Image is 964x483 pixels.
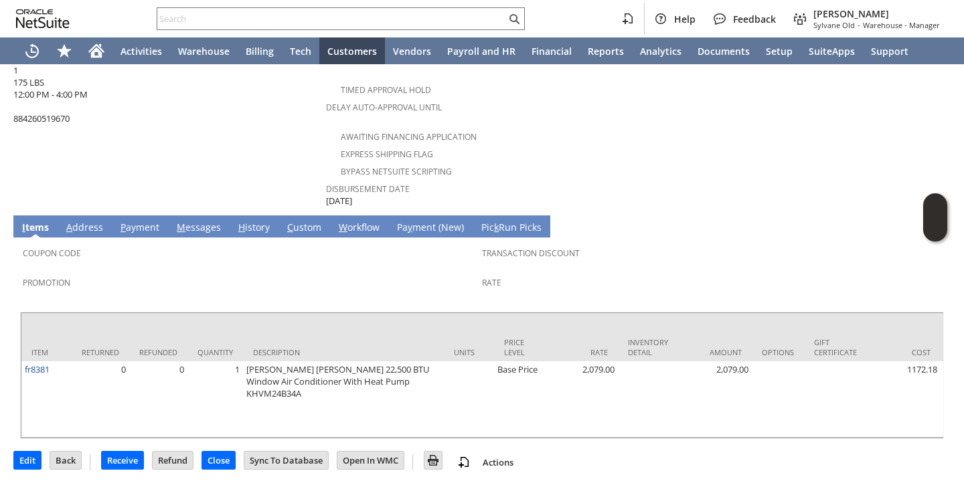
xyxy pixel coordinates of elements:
span: y [408,221,412,233]
a: Tech [282,37,319,64]
span: P [120,221,126,233]
a: SuiteApps [801,37,863,64]
a: Timed Approval Hold [341,84,431,96]
input: Edit [14,452,41,469]
span: Customers [327,45,377,58]
a: Bypass NetSuite Scripting [341,166,452,177]
input: Back [50,452,81,469]
td: [PERSON_NAME] [PERSON_NAME] 22,500 BTU Window Air Conditioner With Heat Pump KHVM24B34A [243,361,444,438]
input: Sync To Database [244,452,328,469]
input: Search [157,11,506,27]
td: Base Price [494,361,544,438]
a: Customers [319,37,385,64]
span: A [66,221,72,233]
div: Shortcuts [48,37,80,64]
a: Support [863,37,916,64]
div: Description [253,347,434,357]
td: 1 [187,361,243,438]
span: I [22,221,25,233]
td: 0 [72,361,129,438]
iframe: Click here to launch Oracle Guided Learning Help Panel [923,193,947,242]
span: Oracle Guided Learning Widget. To move around, please hold and drag [923,218,947,242]
input: Receive [102,452,143,469]
span: M [177,221,185,233]
span: Tech [290,45,311,58]
span: [PERSON_NAME] [813,7,940,20]
div: Cost [877,347,931,357]
span: Setup [766,45,793,58]
span: W [339,221,347,233]
span: Help [674,13,696,25]
span: Activities [120,45,162,58]
span: Documents [698,45,750,58]
div: Amount [688,347,742,357]
span: Payroll and HR [447,45,515,58]
td: 0 [129,361,187,438]
span: C [287,221,293,233]
a: Custom [284,221,325,235]
span: [DATE] [326,195,352,207]
a: Payroll and HR [439,37,524,64]
span: Financial [532,45,572,58]
span: Sylvane Old [813,20,855,30]
a: Messages [173,221,224,235]
a: Express Shipping Flag [341,149,433,160]
div: Refunded [139,347,177,357]
div: Returned [82,347,119,357]
a: Coupon Code [23,248,81,259]
td: 2,079.00 [678,361,752,438]
div: Inventory Detail [628,337,668,357]
span: Warehouse - Manager [863,20,940,30]
span: Analytics [640,45,681,58]
input: Open In WMC [337,452,404,469]
span: Reports [588,45,624,58]
img: add-record.svg [456,454,472,470]
span: Vendors [393,45,431,58]
svg: logo [16,9,70,28]
div: Item [31,347,62,357]
svg: Home [88,43,104,59]
span: FedEx Freight Economy20250910NHU115009 [DATE] 1 175 LBS 12:00 PM - 4:00 PM 884260519670 [13,40,192,125]
td: 2,079.00 [544,361,618,438]
a: Payment (New) [394,221,467,235]
a: Delay Auto-Approval Until [326,102,442,113]
a: Financial [524,37,580,64]
a: Rate [482,277,501,288]
a: Home [80,37,112,64]
a: Payment [117,221,163,235]
a: Billing [238,37,282,64]
a: Promotion [23,277,70,288]
span: SuiteApps [809,45,855,58]
div: Units [454,347,484,357]
span: - [858,20,860,30]
span: k [494,221,499,233]
input: Print [424,452,442,469]
input: Refund [153,452,193,469]
svg: Recent Records [24,43,40,59]
a: Actions [477,456,519,468]
div: Gift Certificate [814,337,857,357]
td: 1172.18 [867,361,941,438]
a: Warehouse [170,37,238,64]
input: Close [202,452,235,469]
a: Vendors [385,37,439,64]
div: Rate [554,347,608,357]
div: Options [762,347,794,357]
div: Price Level [504,337,534,357]
a: Setup [758,37,801,64]
span: H [238,221,245,233]
a: History [235,221,273,235]
span: Billing [246,45,274,58]
a: Recent Records [16,37,48,64]
span: Support [871,45,908,58]
a: Workflow [335,221,383,235]
a: PickRun Picks [478,221,545,235]
svg: Search [506,11,522,27]
svg: Shortcuts [56,43,72,59]
a: Disbursement Date [326,183,410,195]
a: Documents [690,37,758,64]
span: Warehouse [178,45,230,58]
a: Items [19,221,52,235]
a: Awaiting Financing Application [341,131,477,142]
a: Reports [580,37,632,64]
